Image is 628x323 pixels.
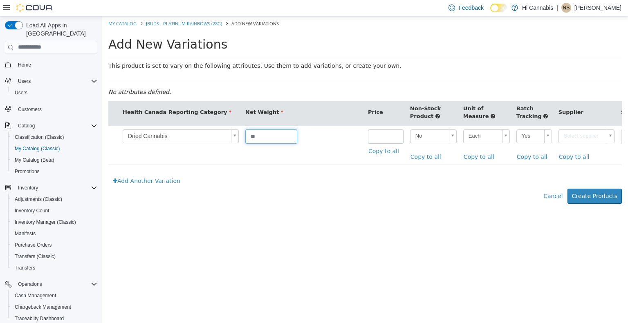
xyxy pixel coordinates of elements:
a: Yes [414,113,450,127]
button: Users [15,76,34,86]
span: Users [18,78,31,85]
a: Copy to all [361,133,397,148]
span: Health Canada Reporting Category [20,93,129,99]
button: Cash Management [8,290,101,301]
span: Transfers (Classic) [15,253,56,260]
button: My Catalog (Classic) [8,143,101,154]
span: Transfers (Classic) [11,252,97,261]
a: Transfers [11,263,38,273]
span: Classification (Classic) [11,132,97,142]
span: Yes [415,114,439,126]
button: Inventory Count [8,205,101,216]
button: Chargeback Management [8,301,101,313]
button: Home [2,59,101,71]
span: My Catalog (Classic) [15,145,60,152]
a: Copy to all [308,133,343,148]
span: Operations [18,281,42,287]
button: My Catalog (Beta) [8,154,101,166]
span: Inventory [18,185,38,191]
a: Select supplier [456,113,512,127]
span: No [308,114,343,126]
span: Load All Apps in [GEOGRAPHIC_DATA] [23,21,97,38]
span: Catalog [18,123,35,129]
span: Feedback [458,4,483,12]
span: Non-Stock Product [308,89,339,103]
span: Cash Management [15,292,56,299]
button: Inventory [2,182,101,194]
span: Unit of Measure [361,89,387,103]
span: My Catalog (Classic) [11,144,97,154]
span: Purchase Orders [11,240,97,250]
span: Each [361,114,397,126]
span: Catalog [15,121,97,131]
span: Customers [15,104,97,114]
a: Copy to all [414,133,450,148]
span: Manifests [15,230,36,237]
span: Operations [15,279,97,289]
span: Inventory Count [11,206,97,216]
button: Manifests [8,228,101,239]
span: Add New Variations [6,21,125,35]
span: NS [563,3,570,13]
a: Copy to all [456,133,492,148]
span: Traceabilty Dashboard [15,315,64,322]
a: Inventory Count [11,206,53,216]
a: My Catalog (Classic) [11,144,63,154]
button: Catalog [15,121,38,131]
span: My Catalog (Beta) [15,157,54,163]
span: Adjustments (Classic) [15,196,62,203]
a: Each [361,113,408,127]
p: | [556,3,558,13]
p: This product is set to vary on the following attributes. Use them to add variations, or create yo... [6,45,520,54]
button: Classification (Classic) [8,131,101,143]
a: Transfers (Classic) [11,252,59,261]
span: Home [15,60,97,70]
div: Nicole Sunderman [561,3,571,13]
a: JBuds - Platinum Rainbows (28g) [44,4,120,10]
span: Inventory [15,183,97,193]
span: Users [11,88,97,98]
a: Add Another Variation [6,157,83,172]
span: Promotions [15,168,40,175]
button: Inventory Manager (Classic) [8,216,101,228]
span: Inventory Count [15,207,49,214]
a: Promotions [11,167,43,176]
input: Dark Mode [490,4,507,12]
button: Operations [2,278,101,290]
a: My Catalog (Beta) [11,155,58,165]
a: Manifests [11,229,39,238]
span: Select supplier [457,114,501,126]
button: Catalog [2,120,101,131]
a: Customers [15,105,45,114]
span: Customers [18,106,42,113]
span: Manifests [11,229,97,238]
span: Inventory Manager (Classic) [11,217,97,227]
span: Chargeback Management [11,302,97,312]
span: Purchase Orders [15,242,52,248]
span: Promotions [11,167,97,176]
button: Transfers [8,262,101,274]
a: Purchase Orders [11,240,55,250]
button: Cancel [441,172,465,187]
p: Hi Cannabis [522,3,553,13]
span: Cash Management [11,291,97,301]
span: Inventory Manager (Classic) [15,219,76,225]
a: No [308,113,354,127]
button: Users [2,76,101,87]
span: Users [15,76,97,86]
span: Classification (Classic) [15,134,64,140]
a: Chargeback Management [11,302,74,312]
em: No attributes defined. [6,72,69,79]
button: Create Products [465,172,520,187]
a: Dried Cannabis [20,113,137,127]
span: Users [15,89,27,96]
span: Home [18,62,31,68]
a: Inventory Manager (Classic) [11,217,79,227]
button: Customers [2,103,101,115]
span: Price [266,93,281,99]
p: [PERSON_NAME] [574,3,621,13]
img: Cova [16,4,53,12]
span: Add New Variations [129,4,177,10]
button: Promotions [8,166,101,177]
button: Purchase Orders [8,239,101,251]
